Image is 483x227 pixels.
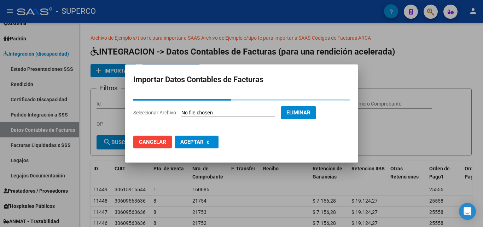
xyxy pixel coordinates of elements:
[286,109,310,116] span: Eliminar
[180,139,204,145] span: Aceptar
[133,110,176,115] span: Seleccionar Archivo
[459,203,476,220] div: Open Intercom Messenger
[175,136,219,148] button: Aceptar
[133,73,350,86] h2: Importar Datos Contables de Facturas
[281,106,316,119] button: Eliminar
[133,136,172,148] button: Cancelar
[139,139,166,145] span: Cancelar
